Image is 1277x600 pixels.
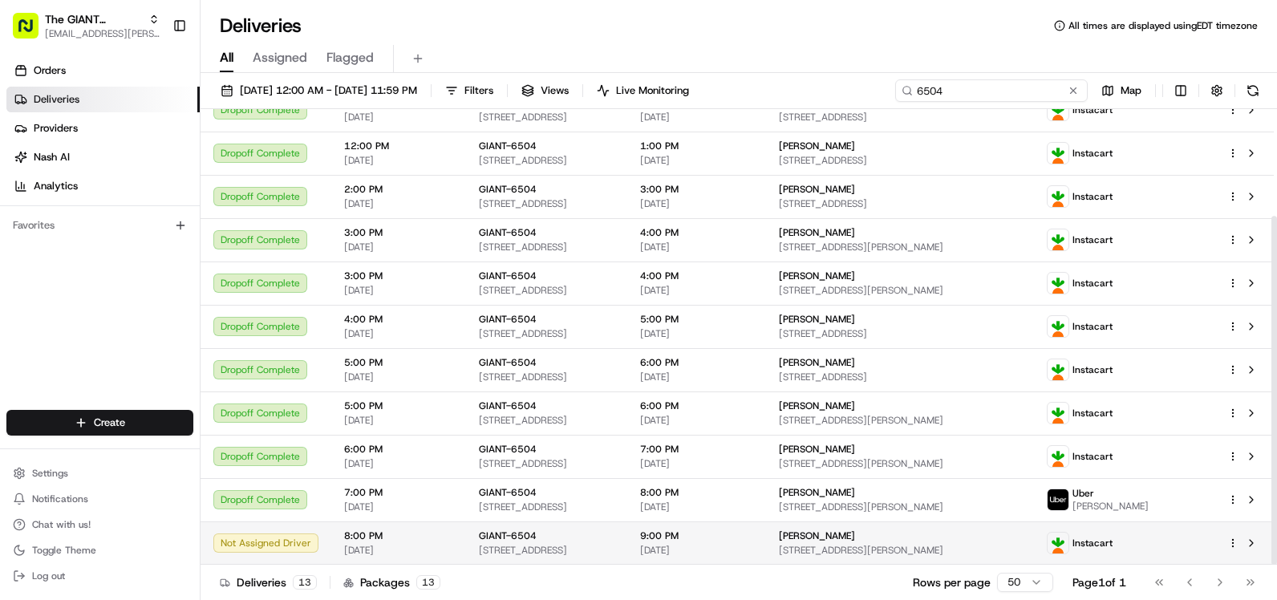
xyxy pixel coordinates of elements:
button: The GIANT Company[EMAIL_ADDRESS][PERSON_NAME][DOMAIN_NAME] [6,6,166,45]
button: Notifications [6,488,193,510]
img: profile_instacart_ahold_partner.png [1048,446,1068,467]
a: Providers [6,116,200,141]
span: [DATE] [344,457,453,470]
img: Nash [16,16,48,48]
span: 12:00 PM [344,140,453,152]
span: [STREET_ADDRESS][PERSON_NAME] [779,544,1022,557]
span: GIANT-6504 [479,443,537,456]
span: Instacart [1072,277,1113,290]
span: 5:00 PM [344,356,453,369]
span: 3:00 PM [344,270,453,282]
img: profile_instacart_ahold_partner.png [1048,229,1068,250]
span: [DATE] [344,154,453,167]
button: Live Monitoring [590,79,696,102]
span: [PERSON_NAME] [779,140,855,152]
div: Start new chat [55,153,263,169]
span: [STREET_ADDRESS] [479,501,614,513]
span: GIANT-6504 [479,140,537,152]
span: GIANT-6504 [479,313,537,326]
span: Instacart [1072,407,1113,420]
span: [STREET_ADDRESS] [479,284,614,297]
span: Toggle Theme [32,544,96,557]
div: Packages [343,574,440,590]
span: [STREET_ADDRESS] [479,111,614,124]
span: Map [1121,83,1141,98]
span: [PERSON_NAME] [779,356,855,369]
div: Deliveries [220,574,317,590]
span: 7:00 PM [344,486,453,499]
img: profile_instacart_ahold_partner.png [1048,99,1068,120]
span: GIANT-6504 [479,226,537,239]
button: Create [6,410,193,436]
span: [DATE] [344,284,453,297]
span: [STREET_ADDRESS] [479,457,614,470]
span: [STREET_ADDRESS][PERSON_NAME] [779,284,1022,297]
div: Page 1 of 1 [1072,574,1126,590]
button: Start new chat [273,158,292,177]
span: Views [541,83,569,98]
span: 3:00 PM [640,183,753,196]
span: [STREET_ADDRESS] [779,111,1022,124]
p: Rows per page [913,574,991,590]
button: Map [1094,79,1149,102]
span: Instacart [1072,320,1113,333]
img: profile_uber_ahold_partner.png [1048,489,1068,510]
span: [STREET_ADDRESS] [779,154,1022,167]
span: Knowledge Base [32,233,123,249]
span: Chat with us! [32,518,91,531]
span: [DATE] [640,241,753,253]
input: Type to search [895,79,1088,102]
span: GIANT-6504 [479,270,537,282]
span: [DATE] [344,414,453,427]
span: [PERSON_NAME] [779,486,855,499]
span: Filters [464,83,493,98]
span: [PERSON_NAME] [779,399,855,412]
span: Instacart [1072,233,1113,246]
img: profile_instacart_ahold_partner.png [1048,533,1068,553]
span: [STREET_ADDRESS] [779,371,1022,383]
span: 6:00 PM [640,399,753,412]
span: 1:00 PM [640,140,753,152]
span: Instacart [1072,363,1113,376]
img: 1736555255976-a54dd68f-1ca7-489b-9aae-adbdc363a1c4 [16,153,45,182]
span: GIANT-6504 [479,486,537,499]
span: Instacart [1072,537,1113,549]
span: [DATE] 12:00 AM - [DATE] 11:59 PM [240,83,417,98]
span: [STREET_ADDRESS][PERSON_NAME] [779,457,1022,470]
span: [STREET_ADDRESS] [479,414,614,427]
button: Toggle Theme [6,539,193,561]
span: [DATE] [344,241,453,253]
span: [DATE] [640,501,753,513]
span: [PERSON_NAME] [779,313,855,326]
span: [STREET_ADDRESS] [479,371,614,383]
span: Providers [34,121,78,136]
span: [STREET_ADDRESS][PERSON_NAME] [779,414,1022,427]
span: [STREET_ADDRESS] [479,544,614,557]
span: 6:00 PM [640,356,753,369]
a: Deliveries [6,87,200,112]
img: profile_instacart_ahold_partner.png [1048,186,1068,207]
span: Nash AI [34,150,70,164]
span: [STREET_ADDRESS] [479,197,614,210]
a: Nash AI [6,144,200,170]
a: Analytics [6,173,200,199]
span: [DATE] [344,197,453,210]
span: [DATE] [640,154,753,167]
div: 13 [416,575,440,590]
span: 4:00 PM [640,270,753,282]
span: Deliveries [34,92,79,107]
span: [DATE] [640,284,753,297]
input: Clear [42,103,265,120]
span: 5:00 PM [640,313,753,326]
div: We're available if you need us! [55,169,203,182]
span: API Documentation [152,233,257,249]
button: Log out [6,565,193,587]
span: [STREET_ADDRESS] [479,241,614,253]
div: 💻 [136,234,148,247]
span: [DATE] [344,111,453,124]
span: 2:00 PM [344,183,453,196]
a: Orders [6,58,200,83]
button: [EMAIL_ADDRESS][PERSON_NAME][DOMAIN_NAME] [45,27,160,40]
span: Instacart [1072,450,1113,463]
